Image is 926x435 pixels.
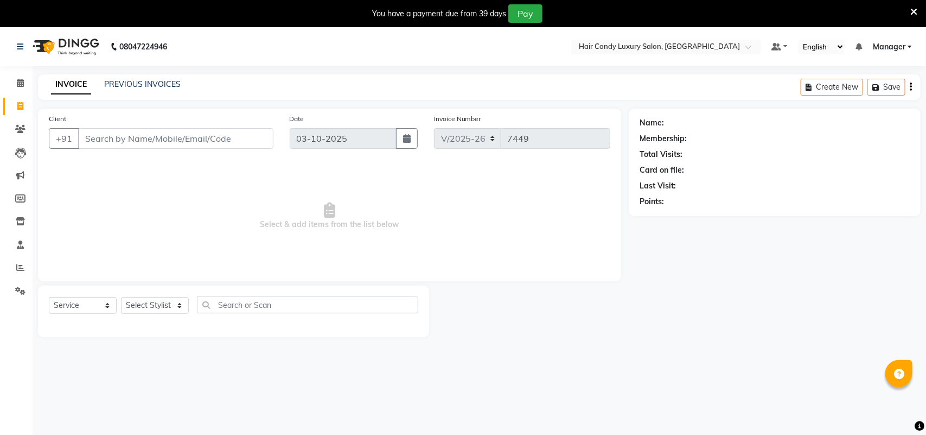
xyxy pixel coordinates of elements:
[640,117,665,129] div: Name:
[640,180,676,192] div: Last Visit:
[28,31,102,62] img: logo
[49,128,79,149] button: +91
[290,114,304,124] label: Date
[49,114,66,124] label: Client
[434,114,481,124] label: Invoice Number
[880,392,915,424] iframe: chat widget
[801,79,863,96] button: Create New
[640,149,683,160] div: Total Visits:
[508,4,542,23] button: Pay
[640,196,665,207] div: Points:
[197,297,418,313] input: Search or Scan
[78,128,273,149] input: Search by Name/Mobile/Email/Code
[372,8,506,20] div: You have a payment due from 39 days
[104,79,181,89] a: PREVIOUS INVOICES
[640,133,687,144] div: Membership:
[640,165,685,176] div: Card on file:
[51,75,91,94] a: INVOICE
[49,162,610,270] span: Select & add items from the list below
[119,31,167,62] b: 08047224946
[873,41,905,53] span: Manager
[867,79,905,96] button: Save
